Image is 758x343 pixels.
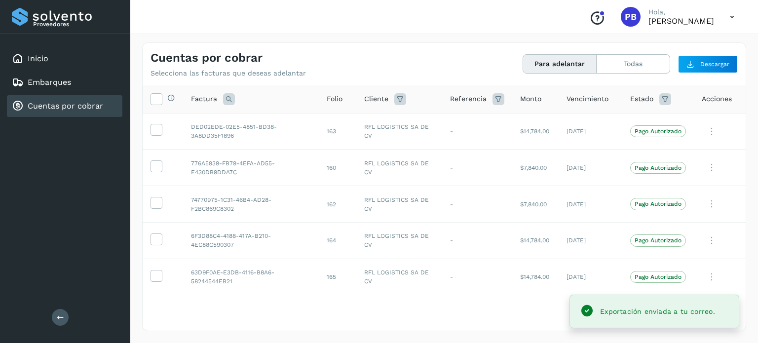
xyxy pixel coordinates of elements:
td: $7,840.00 [512,186,559,223]
td: 63D9F0AE-E3DB-4116-B8A6-58244544EB21 [183,259,319,295]
td: [DATE] [559,150,622,186]
span: Exportación enviada a tu correo. [600,307,715,315]
span: Factura [191,94,217,104]
td: 6F3D88C4-4188-417A-B210-4EC88C590307 [183,222,319,259]
span: Monto [520,94,541,104]
button: Todas [597,55,670,73]
span: Referencia [450,94,487,104]
span: Acciones [702,94,732,104]
td: RFL LOGISTICS SA DE CV [356,113,442,150]
td: $14,784.00 [512,113,559,150]
td: 165 [319,259,356,295]
p: Pago Autorizado [635,128,682,135]
td: $14,784.00 [512,222,559,259]
p: PABLO BOURS TAPIA [648,16,714,26]
span: Cliente [364,94,388,104]
a: Inicio [28,54,48,63]
td: 162 [319,186,356,223]
td: $14,784.00 [512,259,559,295]
td: [DATE] [559,186,622,223]
td: RFL LOGISTICS SA DE CV [356,186,442,223]
div: Inicio [7,48,122,70]
td: - [442,113,512,150]
a: Cuentas por cobrar [28,101,103,111]
p: Pago Autorizado [635,200,682,207]
td: DED02EDE-02E5-4851-BD38-3A8DD35F1896 [183,113,319,150]
p: Pago Autorizado [635,273,682,280]
a: Embarques [28,77,71,87]
td: $7,840.00 [512,150,559,186]
p: Hola, [648,8,714,16]
p: Selecciona las facturas que deseas adelantar [151,69,306,77]
td: 776A5939-FB79-4EFA-AD55-E430DB9DDA7C [183,150,319,186]
td: 160 [319,150,356,186]
td: RFL LOGISTICS SA DE CV [356,222,442,259]
td: - [442,222,512,259]
p: Pago Autorizado [635,164,682,171]
td: 163 [319,113,356,150]
td: RFL LOGISTICS SA DE CV [356,150,442,186]
div: Cuentas por cobrar [7,95,122,117]
td: 74770975-1C31-46B4-AD28-F2BC869C8302 [183,186,319,223]
td: RFL LOGISTICS SA DE CV [356,259,442,295]
td: - [442,259,512,295]
td: - [442,186,512,223]
span: Folio [327,94,342,104]
td: [DATE] [559,259,622,295]
button: Descargar [678,55,738,73]
div: Embarques [7,72,122,93]
td: - [442,150,512,186]
td: 164 [319,222,356,259]
span: Vencimiento [567,94,608,104]
td: [DATE] [559,222,622,259]
span: Descargar [700,60,729,69]
p: Pago Autorizado [635,237,682,244]
td: [DATE] [559,113,622,150]
button: Para adelantar [523,55,597,73]
p: Proveedores [33,21,118,28]
span: Estado [630,94,653,104]
h4: Cuentas por cobrar [151,51,263,65]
